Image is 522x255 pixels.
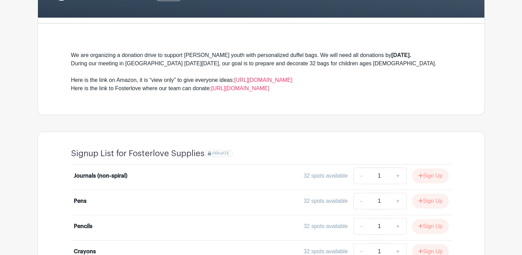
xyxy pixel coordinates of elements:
[71,84,451,93] div: Here is the link to Fosterlove where our team can donate:
[304,197,348,205] div: 32 spots available
[389,218,406,235] a: +
[353,168,369,184] a: -
[234,77,293,83] a: [URL][DOMAIN_NAME]
[391,52,411,58] strong: [DATE].
[353,193,369,209] a: -
[353,218,369,235] a: -
[389,193,406,209] a: +
[74,197,87,205] div: Pens
[304,172,348,180] div: 32 spots available
[412,219,449,234] button: Sign Up
[71,51,451,84] div: We are organizing a donation drive to support [PERSON_NAME] youth with personalized duffel bags. ...
[71,149,205,159] h4: Signup List for Fosterlove Supplies
[412,194,449,208] button: Sign Up
[211,85,269,91] a: [URL][DOMAIN_NAME]
[304,222,348,230] div: 32 spots available
[74,172,127,180] div: Journals (non-spiral)
[389,168,406,184] a: +
[74,222,92,230] div: Pencils
[212,151,229,156] span: PRIVATE
[412,169,449,183] button: Sign Up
